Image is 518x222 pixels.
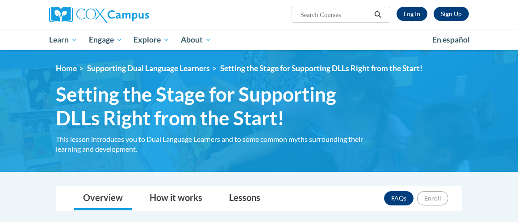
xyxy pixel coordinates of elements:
span: En español [432,35,470,44]
a: Explore [128,30,175,50]
a: Supporting Dual Language Learners [87,64,210,73]
a: En español [426,30,476,49]
a: FAQs [384,191,414,205]
a: Learn [43,30,83,50]
span: About [181,34,211,45]
a: Engage [83,30,128,50]
img: Cox Campus [49,7,149,23]
button: Search [371,9,384,20]
span: Learn [49,34,77,45]
a: Home [56,64,77,73]
a: How it works [141,187,211,210]
span: Setting the Stage for Supporting DLLs Right from the Start! [220,64,422,73]
div: This lesson introduces you to Dual Language Learners and to some common myths surrounding their l... [56,134,364,154]
span: Setting the Stage for Supporting DLLs Right from the Start! [56,82,364,130]
a: About [175,30,217,50]
a: Log In [397,7,427,21]
input: Search Courses [300,9,371,20]
span: Engage [89,34,122,45]
a: Overview [74,187,132,210]
div: Main menu [42,30,476,50]
a: Lessons [220,187,269,210]
span: Explore [134,34,169,45]
a: Register [434,7,469,21]
button: Enroll [417,191,448,205]
a: Cox Campus [49,7,180,23]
